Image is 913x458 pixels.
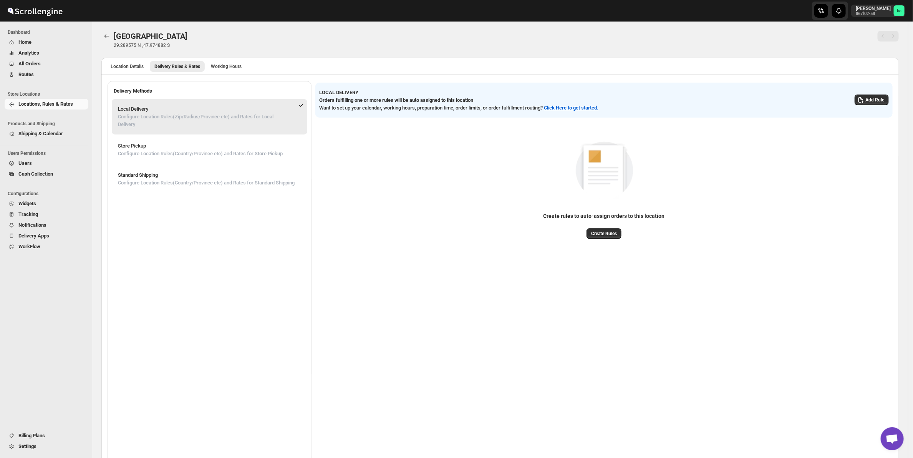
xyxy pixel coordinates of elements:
span: Store Locations [8,91,88,97]
span: khaled alrashidi [894,5,905,16]
p: 29.289575 N ,47.974882 S [114,42,529,48]
button: Tracking [5,209,88,220]
span: Users [18,160,32,166]
span: WorkFlow [18,244,40,249]
span: Shipping & Calendar [18,131,63,136]
span: Routes [18,71,34,77]
button: Home [5,37,88,48]
span: [GEOGRAPHIC_DATA] [114,32,187,41]
button: Locations, Rules & Rates [5,99,88,110]
div: Want to set up your calendar, working hours, preparation time, order limits, or order fulfillment... [319,104,848,112]
button: Analytics [5,48,88,58]
a: Open chat [881,427,904,450]
span: Analytics [18,50,39,56]
span: Cash Collection [18,171,53,177]
span: Billing Plans [18,433,45,438]
button: User menu [851,5,905,17]
span: Widgets [18,201,36,206]
span: Create Rules [591,231,617,237]
button: Click Here to get started. [544,105,598,111]
span: Delivery Rules & Rates [154,63,200,70]
button: Users [5,158,88,169]
span: Users Permissions [8,150,88,156]
button: Standard ShippingConfigure Location Rules(Country/Province etc) and Rates for Standard Shipping [112,165,307,193]
b: Orders fulfilling one or more rules will be auto assigned to this location [319,97,473,103]
button: WorkFlow [5,241,88,252]
button: Billing Plans [5,430,88,441]
span: Location Details [111,63,144,70]
button: Local DeliveryConfigure Location Rules(Zip/Radius/Province etc) and Rates for Local Delivery [112,99,307,134]
button: Create Rules [587,228,621,239]
span: Home [18,39,31,45]
p: Create rules to auto-assign orders to this location [543,212,665,220]
span: Products and Shipping [8,121,88,127]
span: Add Rule [865,97,884,103]
p: 867f02-58 [856,12,891,16]
text: ka [897,8,901,13]
p: Configure Location Rules(Zip/Radius/Province etc) and Rates for Local Delivery [118,113,290,128]
p: Standard Shipping [118,171,295,179]
button: All Orders [5,58,88,69]
button: Add Rule [855,95,889,105]
p: Configure Location Rules(Country/Province etc) and Rates for Standard Shipping [118,179,295,187]
button: Back [101,31,112,41]
p: Store Pickup [118,142,283,150]
b: LOCAL DELIVERY [319,90,358,95]
button: Shipping & Calendar [5,128,88,139]
span: Delivery Apps [18,233,49,239]
h2: Delivery Methods [114,87,305,95]
button: Cash Collection [5,169,88,179]
button: Routes [5,69,88,80]
p: Configure Location Rules(Country/Province etc) and Rates for Store Pickup [118,150,283,158]
span: Tracking [18,211,38,217]
p: [PERSON_NAME] [856,5,891,12]
span: All Orders [18,61,41,66]
span: Dashboard [8,29,88,35]
p: Local Delivery [118,105,290,113]
span: Locations, Rules & Rates [18,101,73,107]
button: Delivery Apps [5,231,88,241]
button: Notifications [5,220,88,231]
span: Working Hours [211,63,242,70]
nav: Pagination [878,31,899,41]
button: Settings [5,441,88,452]
span: Settings [18,443,36,449]
span: Notifications [18,222,46,228]
button: Store PickupConfigure Location Rules(Country/Province etc) and Rates for Store Pickup [112,136,307,164]
button: Widgets [5,198,88,209]
span: Configurations [8,191,88,197]
img: ScrollEngine [6,1,64,20]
